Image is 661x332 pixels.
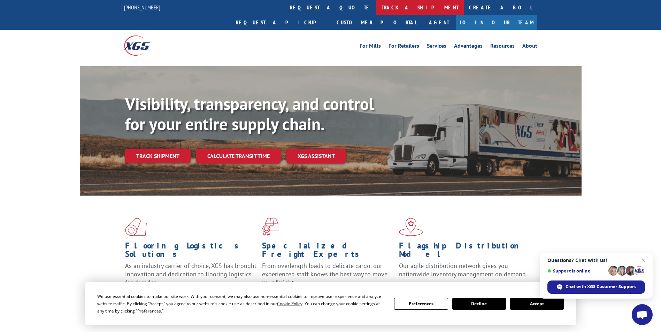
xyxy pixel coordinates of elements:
[262,262,394,293] p: From overlength loads to delicate cargo, our experienced staff knows the best way to move your fr...
[490,43,515,51] a: Resources
[399,218,423,236] img: xgs-icon-flagship-distribution-model-red
[422,15,456,30] a: Agent
[125,149,191,163] a: Track shipment
[454,43,483,51] a: Advantages
[639,256,647,264] span: Close chat
[427,43,446,51] a: Services
[277,301,302,307] span: Cookie Policy
[547,280,645,294] div: Chat with XGS Customer Support
[125,218,147,236] img: xgs-icon-total-supply-chain-intelligence-red
[97,293,386,315] div: We use essential cookies to make our site work. With your consent, we may also use non-essential ...
[399,242,531,262] h1: Flagship Distribution Model
[125,93,374,135] b: Visibility, transparency, and control for your entire supply chain.
[632,304,653,325] div: Open chat
[85,282,576,325] div: Cookie Consent Prompt
[286,149,346,164] a: XGS ASSISTANT
[331,15,422,30] a: Customer Portal
[124,4,160,11] a: [PHONE_NUMBER]
[510,298,564,310] button: Accept
[394,298,448,310] button: Preferences
[399,262,527,278] span: Our agile distribution network gives you nationwide inventory management on demand.
[262,242,394,262] h1: Specialized Freight Experts
[231,15,331,30] a: Request a pickup
[125,242,257,262] h1: Flooring Logistics Solutions
[456,15,537,30] a: Join Our Team
[522,43,537,51] a: About
[196,149,281,164] a: Calculate transit time
[452,298,506,310] button: Decline
[262,218,278,236] img: xgs-icon-focused-on-flooring-red
[125,262,256,286] span: As an industry carrier of choice, XGS has brought innovation and dedication to flooring logistics...
[547,258,645,263] span: Questions? Chat with us!
[389,43,419,51] a: For Retailers
[547,268,606,274] span: Support is online
[566,284,636,290] span: Chat with XGS Customer Support
[137,308,161,314] span: Preferences
[360,43,381,51] a: For Mills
